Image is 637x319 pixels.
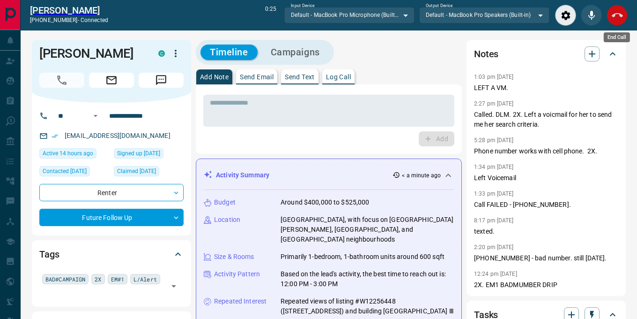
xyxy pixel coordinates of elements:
[474,146,618,156] p: Phone number works with cell phone. 2X.
[291,3,315,9] label: Input Device
[326,74,351,80] p: Log Call
[474,217,514,224] p: 8:17 pm [DATE]
[474,110,618,129] p: Called. DLM. 2X. Left a voicmail for her to send me her search criteria.
[285,74,315,80] p: Send Text
[214,252,254,262] p: Size & Rooms
[111,274,124,284] span: EM#1
[474,173,618,183] p: Left Voicemail
[52,133,58,139] svg: Email Verified
[474,227,618,236] p: texted.
[281,252,444,262] p: Primarily 1-bedroom, 1-bathroom units around 600 sqft
[39,46,144,61] h1: [PERSON_NAME]
[90,110,101,122] button: Open
[30,5,108,16] a: [PERSON_NAME]
[30,16,108,24] p: [PHONE_NUMBER] -
[281,197,370,207] p: Around $400,000 to $525,000
[39,247,59,262] h2: Tags
[65,132,170,139] a: [EMAIL_ADDRESS][DOMAIN_NAME]
[261,45,329,60] button: Campaigns
[604,32,630,42] div: End Call
[204,167,454,184] div: Activity Summary< a minute ago
[474,137,514,144] p: 5:28 pm [DATE]
[474,280,618,290] p: 2X. EM1 BADMUMBER DRIP
[43,167,87,176] span: Contacted [DATE]
[265,5,276,26] p: 0:25
[474,74,514,80] p: 1:03 pm [DATE]
[45,274,85,284] span: BAD#CAMPAIGN
[216,170,269,180] p: Activity Summary
[158,50,165,57] div: condos.ca
[426,3,452,9] label: Output Device
[39,166,109,179] div: Tue Apr 15 2025
[89,73,134,88] span: Email
[474,253,618,263] p: [PHONE_NUMBER] - bad number. still [DATE].
[474,46,498,61] h2: Notes
[419,7,549,23] div: Default - MacBook Pro Speakers (Built-in)
[555,5,576,26] div: Audio Settings
[114,148,184,161] div: Thu Aug 29 2024
[117,149,160,158] span: Signed up [DATE]
[240,74,274,80] p: Send Email
[474,164,514,170] p: 1:34 pm [DATE]
[214,269,260,279] p: Activity Pattern
[39,243,184,266] div: Tags
[81,17,108,23] span: connected
[133,274,157,284] span: L/Alert
[474,200,618,210] p: Call FAILED - [PHONE_NUMBER].
[39,209,184,226] div: Future Follow Up
[474,190,514,197] p: 1:33 pm [DATE]
[284,7,415,23] div: Default - MacBook Pro Microphone (Built-in)
[281,296,454,316] p: Repeated views of listing #W12256448 ([STREET_ADDRESS]) and building [GEOGRAPHIC_DATA] Ⅲ
[281,269,454,289] p: Based on the lead's activity, the best time to reach out is: 12:00 PM - 3:00 PM
[474,271,517,277] p: 12:24 pm [DATE]
[581,5,602,26] div: Mute
[474,83,618,93] p: LEFT A VM.
[39,73,84,88] span: Call
[474,100,514,107] p: 2:27 pm [DATE]
[214,296,267,306] p: Repeated Interest
[95,274,101,284] span: 2X
[139,73,184,88] span: Message
[281,215,454,244] p: [GEOGRAPHIC_DATA], with focus on [GEOGRAPHIC_DATA][PERSON_NAME], [GEOGRAPHIC_DATA], and [GEOGRAPH...
[474,244,514,251] p: 2:20 pm [DATE]
[200,45,258,60] button: Timeline
[474,43,618,65] div: Notes
[214,215,240,225] p: Location
[200,74,229,80] p: Add Note
[402,171,441,180] p: < a minute ago
[214,197,236,207] p: Budget
[167,280,180,293] button: Open
[607,5,628,26] div: End Call
[39,148,109,161] div: Mon Sep 15 2025
[39,184,184,201] div: Renter
[117,167,156,176] span: Claimed [DATE]
[43,149,93,158] span: Active 14 hours ago
[114,166,184,179] div: Thu Aug 29 2024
